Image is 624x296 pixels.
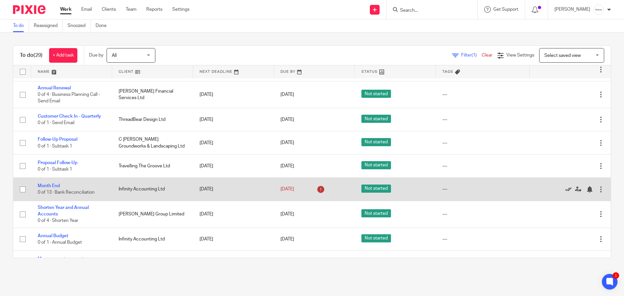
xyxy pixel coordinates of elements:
[193,131,274,154] td: [DATE]
[193,251,274,274] td: [DATE]
[193,81,274,108] td: [DATE]
[38,184,60,188] a: Month End
[544,53,581,58] span: Select saved view
[112,108,193,131] td: ThreadBear Design Ltd
[38,114,101,119] a: Customer Check In - Quarterly
[442,70,453,73] span: Tags
[442,236,523,242] div: ---
[442,91,523,98] div: ---
[280,92,294,97] span: [DATE]
[112,251,193,274] td: Infinity Accounting Ltd
[554,6,590,13] p: [PERSON_NAME]
[68,19,91,32] a: Snoozed
[361,209,391,217] span: Not started
[442,140,523,146] div: ---
[280,117,294,122] span: [DATE]
[442,163,523,169] div: ---
[38,137,77,142] a: Follow-Up Proposal
[442,116,523,123] div: ---
[38,257,86,261] a: Management accounts
[60,6,71,13] a: Work
[193,108,274,131] td: [DATE]
[112,178,193,201] td: Infinity Accounting Ltd
[399,8,458,14] input: Search
[38,92,100,104] span: 0 of 4 · Business Planning Call - Send Email
[280,164,294,168] span: [DATE]
[280,212,294,216] span: [DATE]
[472,53,477,58] span: (1)
[112,201,193,227] td: [PERSON_NAME] Group Limited
[361,234,391,242] span: Not started
[172,6,189,13] a: Settings
[193,178,274,201] td: [DATE]
[482,53,492,58] a: Clear
[38,240,82,245] span: 0 of 1 · Annual Budget
[361,161,391,169] span: Not started
[33,53,43,58] span: (29)
[565,186,575,192] a: Mark as done
[112,81,193,108] td: [PERSON_NAME] Financial Services Ltd
[280,237,294,241] span: [DATE]
[126,6,136,13] a: Team
[38,86,71,90] a: Annual Renewal
[506,53,534,58] span: View Settings
[38,219,78,223] span: 0 of 4 · Shorten Year
[613,272,619,279] div: 1
[112,131,193,154] td: C [PERSON_NAME] Groundworks & Landscaping Ltd
[38,190,95,195] span: 0 of 13 · Bank Reconciliation
[13,19,29,32] a: To do
[361,185,391,193] span: Not started
[112,53,117,58] span: All
[193,154,274,177] td: [DATE]
[38,161,77,165] a: Proposal Follow-Up
[13,5,45,14] img: Pixie
[112,227,193,251] td: Infinity Accounting Ltd
[461,53,482,58] span: Filter
[38,167,72,172] span: 0 of 1 · Subtask 1
[361,258,391,266] span: Not started
[593,5,604,15] img: Infinity%20Logo%20with%20Whitespace%20.png
[38,121,74,125] span: 0 of 1 · Send Email
[361,115,391,123] span: Not started
[442,211,523,217] div: ---
[38,205,89,216] a: Shorten Year and Annual Accounts
[20,52,43,59] h1: To do
[112,154,193,177] td: Travelling The Groove Ltd
[89,52,103,58] p: Due by
[280,141,294,145] span: [DATE]
[146,6,162,13] a: Reports
[49,48,77,63] a: + Add task
[81,6,92,13] a: Email
[442,186,523,192] div: ---
[34,19,63,32] a: Reassigned
[38,144,72,148] span: 0 of 1 · Subtask 1
[38,234,68,238] a: Annual Budget
[96,19,111,32] a: Done
[493,7,518,12] span: Get Support
[361,90,391,98] span: Not started
[102,6,116,13] a: Clients
[361,138,391,146] span: Not started
[193,201,274,227] td: [DATE]
[193,227,274,251] td: [DATE]
[280,187,294,191] span: [DATE]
